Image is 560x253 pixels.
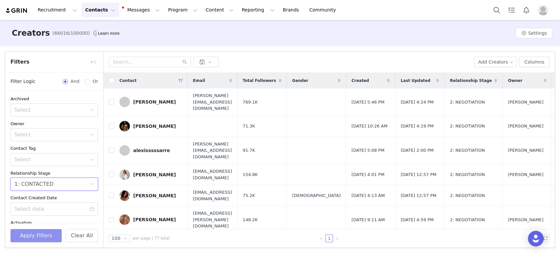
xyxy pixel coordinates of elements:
[450,217,485,223] span: 2: NEGOTIATION
[90,133,94,137] i: icon: down
[112,235,120,242] div: 100
[450,99,485,106] span: 2: NEGOTIATION
[292,192,341,199] span: [DEMOGRAPHIC_DATA]
[351,78,369,84] span: Created
[14,156,88,163] div: Select
[12,27,50,39] h3: Creators
[305,3,343,17] a: Community
[10,229,62,242] button: Apply Filters
[133,99,176,105] div: [PERSON_NAME]
[193,141,232,160] span: [PERSON_NAME][EMAIL_ADDRESS][DOMAIN_NAME]
[508,78,522,84] span: Owner
[123,236,127,241] i: icon: down
[5,8,28,14] img: grin logo
[34,3,81,17] button: Recruitment
[164,3,201,17] button: Program
[193,92,232,112] span: [PERSON_NAME][EMAIL_ADDRESS][DOMAIN_NAME]
[109,57,191,67] input: Search...
[119,214,130,225] img: 4802fe70-507d-4221-9f59-cf0cabaaed84.jpg
[243,123,255,129] span: 71.3K
[91,158,94,162] i: icon: down
[119,97,182,107] a: [PERSON_NAME]
[534,5,555,15] button: Profile
[14,178,53,190] div: 1: CONTACTED
[119,169,182,180] a: [PERSON_NAME]
[528,231,544,246] div: Open Intercom Messenger
[119,145,182,156] a: alexisssssarre
[238,3,279,17] button: Reporting
[14,131,87,138] div: Select
[450,147,485,154] span: 2: NEGOTIATION
[119,190,182,201] a: [PERSON_NAME]
[96,30,121,37] div: Tooltip anchor
[10,58,30,66] span: Filters
[133,124,176,129] div: [PERSON_NAME]
[243,171,258,178] span: 154.8K
[319,237,323,241] i: icon: left
[119,214,182,225] a: [PERSON_NAME]
[10,170,98,177] div: Relationship Stage
[193,210,232,229] span: [EMAIL_ADDRESS][PERSON_NAME][DOMAIN_NAME]
[193,189,232,202] span: [EMAIL_ADDRESS][DOMAIN_NAME]
[351,123,387,129] span: [DATE] 10:26 AM
[504,3,519,17] a: Tasks
[538,5,548,15] img: placeholder-profile.jpg
[351,192,385,199] span: [DATE] 4:13 AM
[10,121,98,127] div: Owner
[119,78,136,84] span: Contact
[243,192,255,199] span: 75.2K
[90,78,98,85] span: Or
[133,235,170,241] span: per page | 77 total
[90,207,94,211] i: icon: calendar
[133,172,176,177] div: [PERSON_NAME]
[10,203,98,216] input: Select date
[333,234,341,242] li: Next Page
[279,3,305,17] a: Brands
[243,147,255,154] span: 91.7K
[10,220,98,226] div: Activation
[401,99,433,106] span: [DATE] 4:24 PM
[10,145,98,152] div: Contact Tag
[401,192,436,199] span: [DATE] 12:57 PM
[68,78,82,85] span: And
[133,217,176,222] div: [PERSON_NAME]
[133,148,170,153] div: alexisssssarre
[243,99,258,106] span: 769.1K
[401,217,433,223] span: [DATE] 4:59 PM
[66,229,98,242] button: Clear All
[14,107,87,113] div: Select
[292,78,308,84] span: Gender
[401,147,433,154] span: [DATE] 2:00 PM
[90,108,94,113] i: icon: down
[119,121,182,131] a: [PERSON_NAME]
[81,3,119,17] button: Contacts
[401,171,436,178] span: [DATE] 12:57 PM
[119,121,130,131] img: 925889f1-785b-4370-a1f9-cd6bb105cd6d.jpg
[182,60,187,64] i: icon: search
[193,168,232,181] span: [EMAIL_ADDRESS][DOMAIN_NAME]
[10,78,35,85] span: Filter Logic
[10,96,98,102] div: Archived
[243,78,276,84] span: Total Followers
[52,30,90,37] span: (66016/100000)
[450,171,485,178] span: 2: NEGOTIATION
[474,57,517,67] button: Add Creators
[450,192,485,199] span: 2: NEGOTIATION
[317,234,325,242] li: Previous Page
[335,237,339,241] i: icon: right
[119,3,164,17] button: Messages
[243,217,258,223] span: 148.2K
[489,3,504,17] button: Search
[351,99,384,106] span: [DATE] 5:46 PM
[450,123,485,129] span: 2: NEGOTIATION
[133,193,176,198] div: [PERSON_NAME]
[516,28,552,38] button: Settings
[119,190,130,201] img: ff17ac32-11be-4110-8483-3a8a50f51075.jpg
[519,3,533,17] button: Notifications
[202,3,238,17] button: Content
[401,123,433,129] span: [DATE] 4:19 PM
[10,195,98,201] div: Contact Created Date
[325,235,333,242] a: 1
